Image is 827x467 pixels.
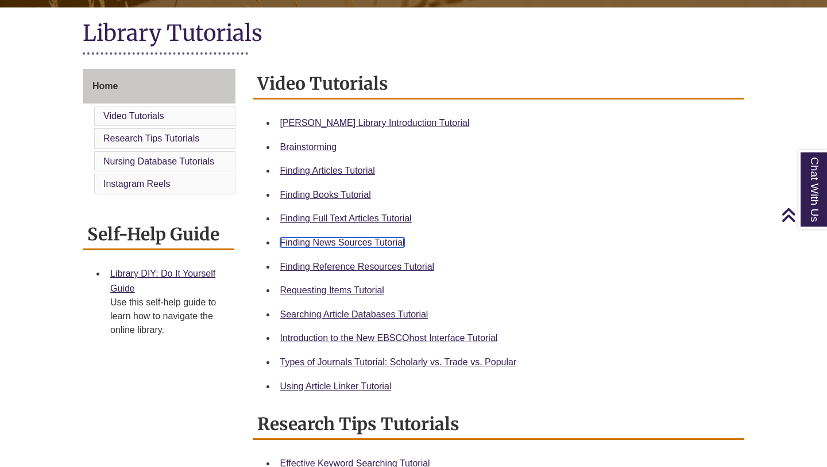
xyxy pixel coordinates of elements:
a: Nursing Database Tutorials [103,156,214,166]
span: Home [92,81,118,91]
a: Searching Article Databases Tutorial [280,309,428,319]
a: Using Article Linker Tutorial [280,381,392,391]
a: Finding Reference Resources Tutorial [280,262,435,271]
a: Finding Articles Tutorial [280,166,375,175]
h2: Self-Help Guide [83,220,234,250]
a: Finding Full Text Articles Tutorial [280,213,412,223]
h2: Research Tips Tutorials [253,409,745,440]
a: [PERSON_NAME] Library Introduction Tutorial [280,118,470,128]
a: Finding News Sources Tutorial [280,238,405,247]
div: Guide Page Menu [83,69,235,197]
a: Home [83,69,235,104]
a: Video Tutorials [103,111,164,121]
a: Back to Top [781,207,824,223]
a: Library DIY: Do It Yourself Guide [110,269,215,293]
h2: Video Tutorials [253,69,745,99]
a: Instagram Reels [103,179,171,189]
h1: Library Tutorials [83,19,744,49]
a: Types of Journals Tutorial: Scholarly vs. Trade vs. Popular [280,357,517,367]
a: Introduction to the New EBSCOhost Interface Tutorial [280,333,498,343]
a: Finding Books Tutorial [280,190,371,200]
a: Brainstorming [280,142,337,152]
a: Requesting Items Tutorial [280,285,384,295]
div: Use this self-help guide to learn how to navigate the online library. [110,296,225,337]
a: Research Tips Tutorials [103,133,199,143]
